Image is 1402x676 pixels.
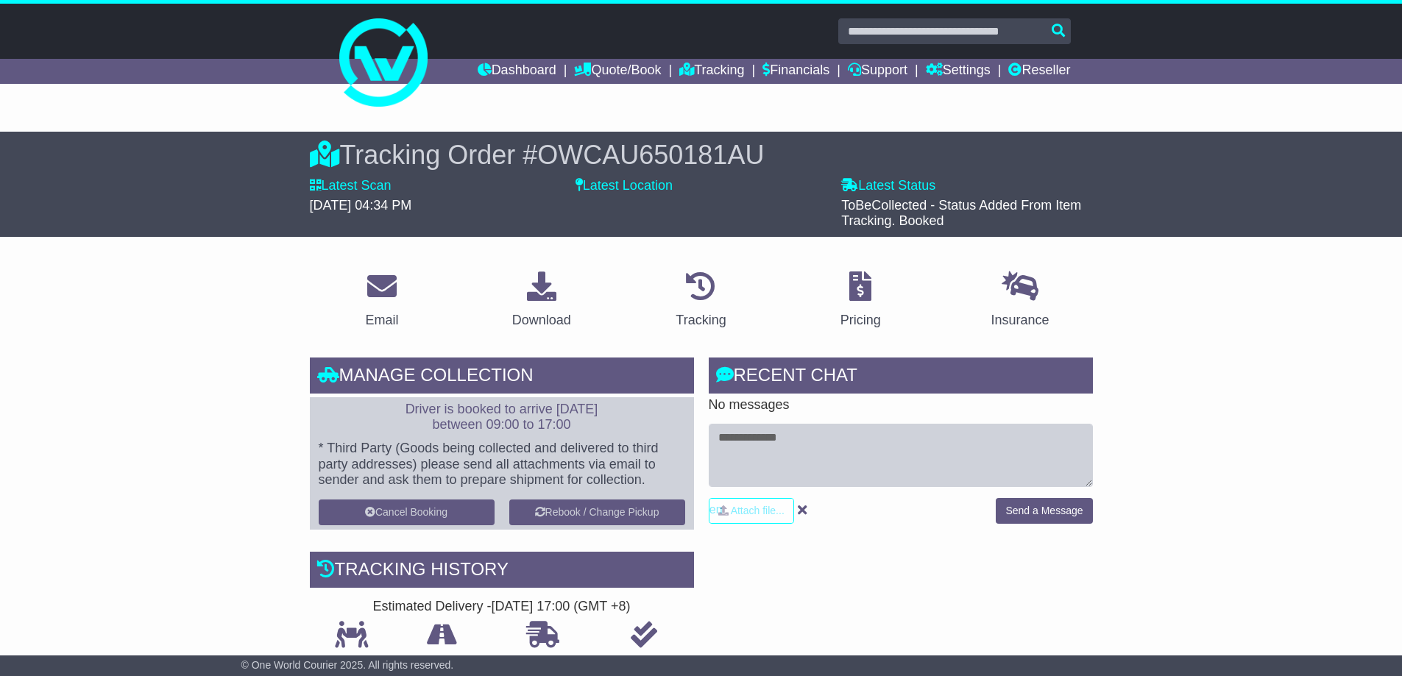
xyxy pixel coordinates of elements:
button: Rebook / Change Pickup [509,499,685,525]
button: Send a Message [996,498,1092,524]
a: Pricing [831,266,891,335]
span: ToBeCollected - Status Added From Item Tracking. Booked [841,198,1081,229]
a: Tracking [679,59,744,84]
a: Quote/Book [574,59,661,84]
button: Cancel Booking [319,499,495,525]
a: Dashboard [478,59,556,84]
a: Download [503,266,581,335]
a: Financials [762,59,829,84]
a: Support [848,59,907,84]
p: Driver is booked to arrive [DATE] between 09:00 to 17:00 [319,402,685,433]
span: [DATE] 04:34 PM [310,198,412,213]
div: RECENT CHAT [709,357,1093,397]
span: OWCAU650181AU [537,140,764,170]
div: [DATE] 17:00 (GMT +8) [492,599,631,615]
a: Email [355,266,408,335]
a: Reseller [1008,59,1070,84]
div: Insurance [991,310,1049,330]
label: Latest Scan [310,178,392,194]
label: Latest Location [576,178,673,194]
div: Tracking [676,310,726,330]
div: Pricing [840,310,881,330]
div: Download [512,310,571,330]
a: Tracking [666,266,735,335]
div: Tracking Order # [310,139,1093,171]
a: Settings [926,59,991,84]
label: Latest Status [841,178,935,194]
span: © One World Courier 2025. All rights reserved. [241,659,454,671]
p: No messages [709,397,1093,413]
div: Tracking history [310,552,694,591]
div: Manage collection [310,357,694,397]
div: Estimated Delivery - [310,599,694,615]
a: Insurance [982,266,1059,335]
p: * Third Party (Goods being collected and delivered to third party addresses) please send all atta... [319,441,685,488]
div: Email [365,310,398,330]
